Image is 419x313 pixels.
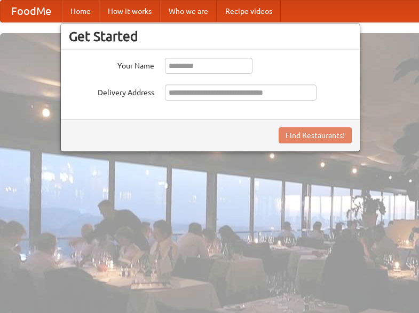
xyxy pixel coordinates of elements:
[69,85,154,98] label: Delivery Address
[217,1,281,22] a: Recipe videos
[62,1,99,22] a: Home
[99,1,160,22] a: How it works
[69,58,154,71] label: Your Name
[279,127,352,143] button: Find Restaurants!
[69,28,352,44] h3: Get Started
[1,1,62,22] a: FoodMe
[160,1,217,22] a: Who we are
